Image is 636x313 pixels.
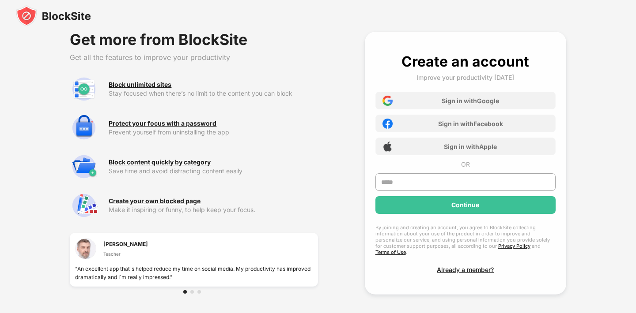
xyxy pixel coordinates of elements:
[437,266,494,273] div: Already a member?
[70,75,98,103] img: premium-unlimited-blocklist.svg
[70,153,98,181] img: premium-category.svg
[382,142,393,152] img: apple-icon.png
[451,201,479,209] div: Continue
[382,96,393,106] img: google-icon.png
[70,32,318,48] div: Get more from BlockSite
[70,114,98,142] img: premium-password-protection.svg
[75,238,96,259] img: testimonial-1.jpg
[16,5,91,26] img: blocksite-icon-black.svg
[375,249,406,255] a: Terms of Use
[461,160,470,168] div: OR
[442,97,499,104] div: Sign in with Google
[103,240,148,248] div: [PERSON_NAME]
[109,90,318,97] div: Stay focused when there’s no limit to the content you can block
[109,120,216,127] div: Protect your focus with a password
[109,81,171,88] div: Block unlimited sites
[401,53,529,70] div: Create an account
[75,265,313,281] div: "An excellent app that`s helped reduce my time on social media. My productivity has improved dram...
[382,119,393,129] img: facebook-icon.png
[109,197,201,205] div: Create your own blocked page
[109,206,318,213] div: Make it inspiring or funny, to help keep your focus.
[444,143,497,150] div: Sign in with Apple
[498,243,530,249] a: Privacy Policy
[109,159,211,166] div: Block content quickly by category
[70,53,318,62] div: Get all the features to improve your productivity
[70,191,98,220] img: premium-customize-block-page.svg
[109,168,318,175] div: Save time and avoid distracting content easily
[416,74,514,81] div: Improve your productivity [DATE]
[109,129,318,136] div: Prevent yourself from uninstalling the app
[375,224,556,255] div: By joining and creating an account, you agree to BlockSite collecting information about your use ...
[438,120,503,127] div: Sign in with Facebook
[103,250,148,257] div: Teacher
